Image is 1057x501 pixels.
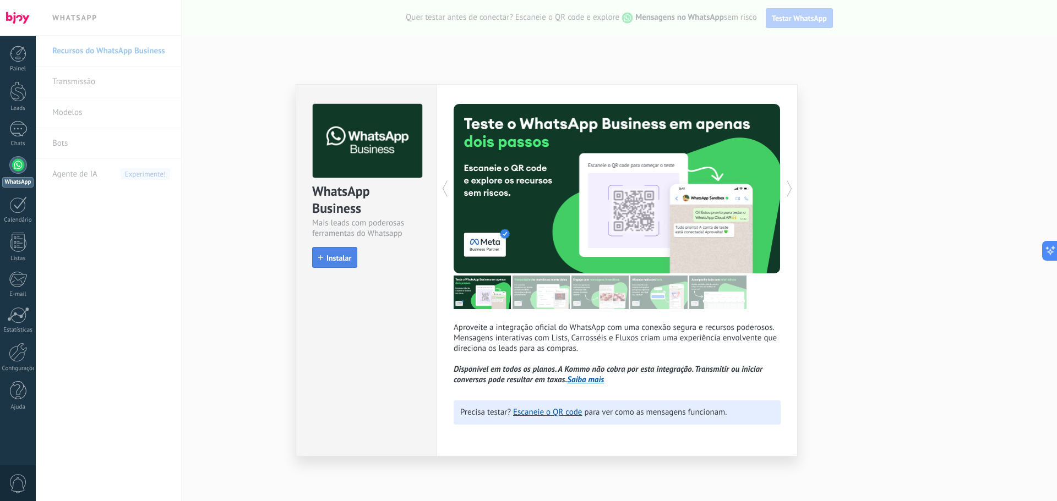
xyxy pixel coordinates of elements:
[689,276,747,309] img: tour_image_46dcd16e2670e67c1b8e928eefbdcce9.png
[312,183,421,218] div: WhatsApp Business
[460,407,511,417] span: Precisa testar?
[312,247,357,268] button: Instalar
[454,276,511,309] img: tour_image_af96a8ccf0f3a66e7f08a429c7d28073.png
[313,104,422,178] img: logo_main.png
[584,407,727,417] span: para ver como as mensagens funcionam.
[2,255,34,262] div: Listas
[454,364,762,385] i: Disponível em todos os planos. A Kommo não cobra por esta integração. Transmitir ou iniciar conve...
[326,254,351,262] span: Instalar
[2,291,34,298] div: E-mail
[2,327,34,334] div: Estatísticas
[630,276,688,309] img: tour_image_58a1c38c4dee0ce492f4b60cdcddf18a.png
[2,65,34,73] div: Painel
[2,365,34,372] div: Configurações
[513,276,570,309] img: tour_image_6cf6297515b104f916d063e49aae351c.png
[513,407,582,417] a: Escaneie o QR code
[567,375,604,385] a: Saiba mais
[312,218,421,239] div: Mais leads com poderosas ferramentas do Whatsapp
[2,404,34,411] div: Ajuda
[454,322,781,385] p: Aproveite a integração oficial do WhatsApp com uma conexão segura e recursos poderosos. Mensagens...
[2,105,34,112] div: Leads
[2,177,34,188] div: WhatsApp
[2,140,34,147] div: Chats
[571,276,629,309] img: tour_image_87c31d5c6b42496d4b4f28fbf9d49d2b.png
[2,217,34,224] div: Calendário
